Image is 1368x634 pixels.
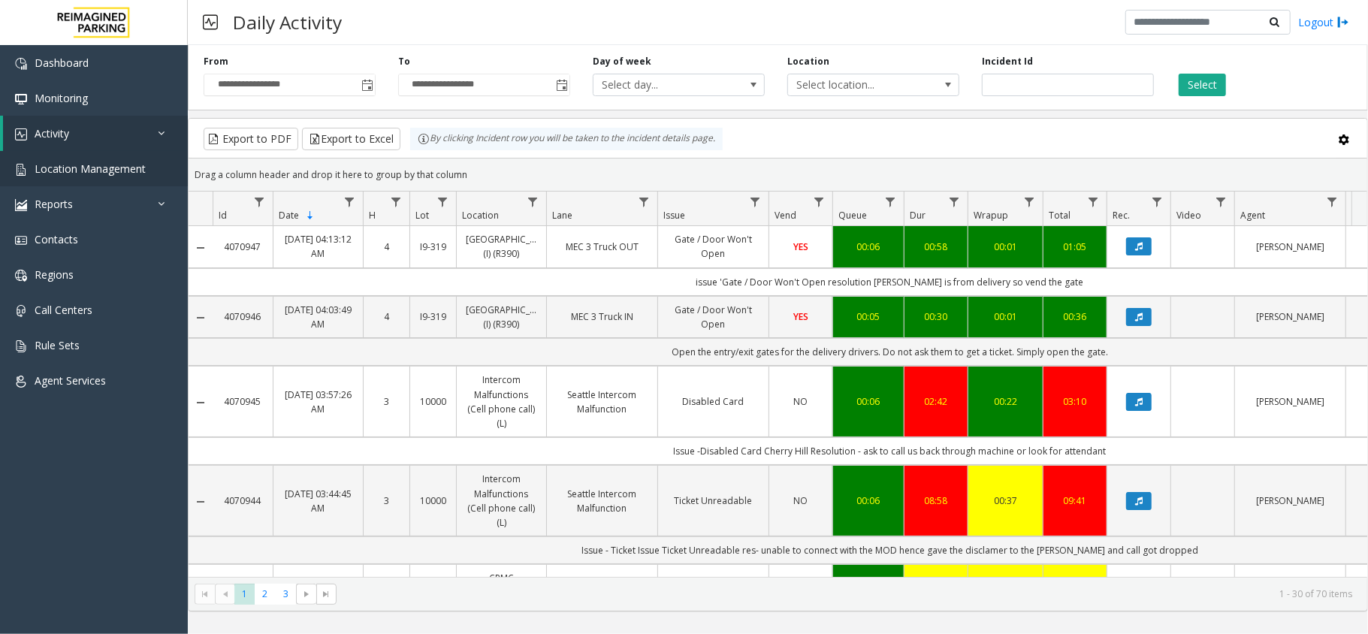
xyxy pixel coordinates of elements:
[553,74,569,95] span: Toggle popup
[189,496,213,508] a: Collapse Details
[914,309,959,324] a: 00:30
[410,128,723,150] div: By clicking Incident row you will be taken to the incident details page.
[944,192,965,212] a: Dur Filter Menu
[1337,14,1349,30] img: logout
[1052,309,1098,324] a: 00:36
[593,55,651,68] label: Day of week
[977,494,1034,508] a: 00:37
[35,303,92,317] span: Call Centers
[1244,494,1336,508] a: [PERSON_NAME]
[914,494,959,508] div: 08:58
[787,55,829,68] label: Location
[320,588,332,600] span: Go to the last page
[419,394,447,409] a: 10000
[663,209,685,222] span: Issue
[1052,494,1098,508] a: 09:41
[225,4,349,41] h3: Daily Activity
[1244,309,1336,324] a: [PERSON_NAME]
[373,394,400,409] a: 3
[15,305,27,317] img: 'icon'
[282,487,354,515] a: [DATE] 03:44:45 AM
[1052,394,1098,409] a: 03:10
[222,309,264,324] a: 4070946
[373,494,400,508] a: 3
[189,192,1367,577] div: Data table
[838,209,867,222] span: Queue
[667,394,759,409] a: Disabled Card
[466,303,537,331] a: [GEOGRAPHIC_DATA] (I) (R390)
[15,58,27,70] img: 'icon'
[419,240,447,254] a: I9-319
[373,309,400,324] a: 4
[415,209,429,222] span: Lot
[15,128,27,140] img: 'icon'
[977,309,1034,324] a: 00:01
[35,338,80,352] span: Rule Sets
[419,309,447,324] a: I9-319
[15,234,27,246] img: 'icon'
[788,74,925,95] span: Select location...
[793,310,808,323] span: YES
[775,209,796,222] span: Vend
[1179,74,1226,96] button: Select
[977,394,1034,409] a: 00:22
[842,309,895,324] a: 00:05
[667,232,759,261] a: Gate / Door Won't Open
[282,232,354,261] a: [DATE] 04:13:12 AM
[462,209,499,222] span: Location
[15,199,27,211] img: 'icon'
[222,240,264,254] a: 4070947
[316,584,337,605] span: Go to the last page
[276,584,296,604] span: Page 3
[204,55,228,68] label: From
[300,588,313,600] span: Go to the next page
[15,376,27,388] img: 'icon'
[15,270,27,282] img: 'icon'
[222,494,264,508] a: 4070944
[35,267,74,282] span: Regions
[304,210,316,222] span: Sortable
[35,197,73,211] span: Reports
[234,584,255,604] span: Page 1
[419,494,447,508] a: 10000
[204,128,298,150] button: Export to PDF
[667,494,759,508] a: Ticket Unreadable
[974,209,1008,222] span: Wrapup
[914,394,959,409] div: 02:42
[914,240,959,254] a: 00:58
[418,133,430,145] img: infoIcon.svg
[778,494,823,508] a: NO
[982,55,1033,68] label: Incident Id
[466,472,537,530] a: Intercom Malfunctions (Cell phone call) (L)
[556,240,648,254] a: MEC 3 Truck OUT
[1322,192,1342,212] a: Agent Filter Menu
[1176,209,1201,222] span: Video
[778,394,823,409] a: NO
[398,55,410,68] label: To
[386,192,406,212] a: H Filter Menu
[189,397,213,409] a: Collapse Details
[556,487,648,515] a: Seattle Intercom Malfunction
[369,209,376,222] span: H
[593,74,730,95] span: Select day...
[219,209,227,222] span: Id
[842,494,895,508] div: 00:06
[1052,240,1098,254] a: 01:05
[15,164,27,176] img: 'icon'
[793,240,808,253] span: YES
[358,74,375,95] span: Toggle popup
[255,584,275,604] span: Page 2
[35,162,146,176] span: Location Management
[842,394,895,409] a: 00:06
[35,56,89,70] span: Dashboard
[35,232,78,246] span: Contacts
